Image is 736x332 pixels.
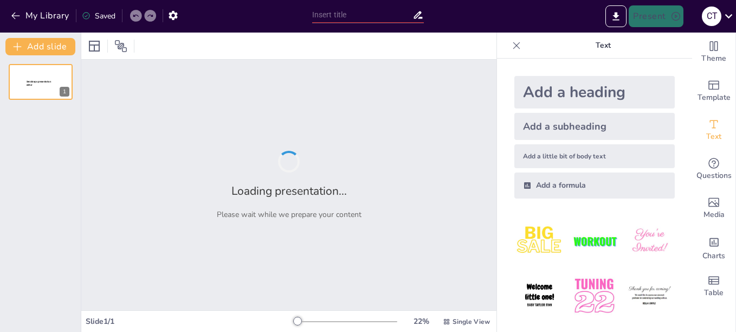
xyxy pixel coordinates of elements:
p: Text [525,33,681,59]
img: 3.jpeg [624,216,675,266]
input: Insert title [312,7,412,23]
div: Get real-time input from your audience [692,150,735,189]
span: Text [706,131,721,143]
button: Export to PowerPoint [605,5,627,27]
span: Questions [696,170,732,182]
button: Add slide [5,38,75,55]
span: Charts [702,250,725,262]
div: 22 % [408,316,434,327]
p: Please wait while we prepare your content [217,209,361,220]
img: 1.jpeg [514,216,565,266]
h2: Loading presentation... [231,183,347,199]
div: 1 [60,87,69,97]
span: Single View [453,317,490,326]
span: Position [114,40,127,53]
img: 5.jpeg [569,271,619,321]
img: 4.jpeg [514,271,565,321]
div: 1 [9,64,73,100]
span: Table [704,287,724,299]
div: Layout [86,37,103,55]
div: Add a table [692,267,735,306]
img: 6.jpeg [624,271,675,321]
div: Add ready made slides [692,72,735,111]
span: Sendsteps presentation editor [27,80,51,86]
div: C T [702,7,721,26]
button: My Library [8,7,74,24]
div: Add text boxes [692,111,735,150]
div: Add a little bit of body text [514,144,675,168]
div: Add images, graphics, shapes or video [692,189,735,228]
button: Present [629,5,683,27]
div: Add a subheading [514,113,675,140]
div: Saved [82,11,115,21]
div: Slide 1 / 1 [86,316,293,327]
div: Add charts and graphs [692,228,735,267]
button: C T [702,5,721,27]
div: Change the overall theme [692,33,735,72]
span: Template [698,92,731,104]
img: 2.jpeg [569,216,619,266]
span: Media [703,209,725,221]
div: Add a heading [514,76,675,108]
span: Theme [701,53,726,65]
div: Add a formula [514,173,675,199]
